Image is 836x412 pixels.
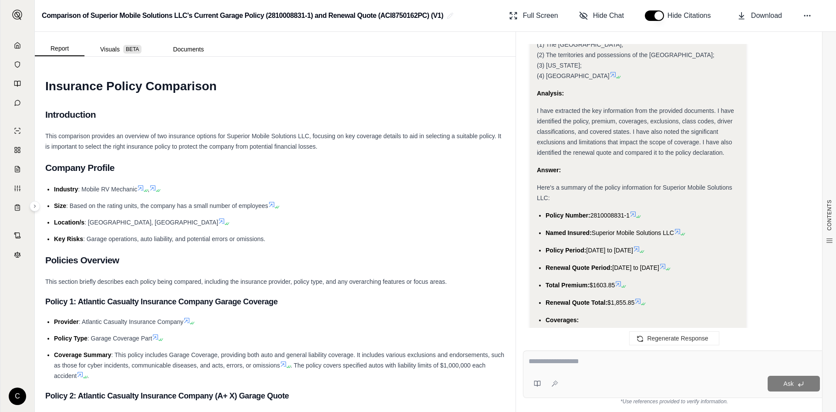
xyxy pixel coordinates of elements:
span: (4) [GEOGRAPHIC_DATA] [537,72,610,79]
button: Documents [157,42,219,56]
h2: Comparison of Superior Mobile Solutions LLC's Current Garage Policy (2810008831-1) and Renewal Qu... [42,8,443,24]
a: Policy Comparisons [6,141,29,159]
span: . [87,372,89,379]
a: Contract Analysis [6,227,29,244]
a: Legal Search Engine [6,246,29,263]
button: Full Screen [506,7,562,24]
span: This section briefly describes each policy being compared, including the insurance provider, poli... [45,278,447,285]
a: Custom Report [6,180,29,197]
span: Renewal Quote Period: [546,264,612,271]
span: Hide Citations [667,10,716,21]
span: Regenerate Response [647,335,708,342]
span: : Garage Coverage Part [88,335,152,342]
span: Full Screen [523,10,558,21]
a: Claim Coverage [6,160,29,178]
span: Size [54,202,66,209]
span: Ask [783,380,793,387]
span: : Garage operations, auto liability, and potential errors or omissions. [83,235,265,242]
span: Industry [54,186,78,193]
span: : Based on the rating units, the company has a small number of employees [66,202,268,209]
span: 2810008831-1 [590,212,630,219]
span: Here's a summary of the policy information for Superior Mobile Solutions LLC: [537,184,732,201]
span: : [GEOGRAPHIC_DATA], [GEOGRAPHIC_DATA] [84,219,218,226]
button: Visuals [84,42,157,56]
span: : Mobile RV Mechanic [78,186,137,193]
span: Named Insured: [546,229,592,236]
img: Expand sidebar [12,10,23,20]
span: , [148,186,149,193]
span: Hide Chat [593,10,624,21]
a: Chat [6,94,29,112]
button: Ask [768,376,820,392]
span: Total Premium: [546,282,590,289]
h2: Introduction [45,106,505,124]
a: Coverage Table [6,199,29,216]
span: (2) The territories and possessions of the [GEOGRAPHIC_DATA]; [537,51,715,58]
span: [DATE] to [DATE] [586,247,633,254]
span: Coverages: [546,317,579,323]
span: BETA [123,45,142,54]
span: [DATE] to [DATE] [612,264,659,271]
h2: Policies Overview [45,251,505,269]
a: Single Policy [6,122,29,140]
span: CONTENTS [826,200,833,231]
span: : This policy includes Garage Coverage, providing both auto and general liability coverage. It in... [54,351,504,369]
span: Key Risks [54,235,83,242]
button: Download [734,7,785,24]
h2: Company Profile [45,159,505,177]
button: Expand sidebar [9,6,26,24]
span: : Atlantic Casualty Insurance Company [79,318,183,325]
span: I have extracted the key information from the provided documents. I have identified the policy, p... [537,107,734,156]
span: Coverage Summary [54,351,111,358]
button: Hide Chat [576,7,627,24]
span: Provider [54,318,79,325]
h1: Insurance Policy Comparison [45,74,505,99]
strong: Answer: [537,167,561,174]
span: (3) [US_STATE]; [537,62,582,69]
div: C [9,388,26,405]
button: Report [35,41,84,56]
span: Renewal Quote Total: [546,299,607,306]
span: (1) The [GEOGRAPHIC_DATA]; [537,41,623,48]
button: Expand sidebar [30,201,40,211]
span: Policy Number: [546,212,590,219]
span: $1,855.85 [607,299,634,306]
a: Documents Vault [6,56,29,73]
span: $1603.85 [590,282,615,289]
span: Policy Period: [546,247,586,254]
span: This comparison provides an overview of two insurance options for Superior Mobile Solutions LLC, ... [45,133,501,150]
a: Home [6,37,29,54]
h3: Policy 2: Atlantic Casualty Insurance Company (A+ X) Garage Quote [45,388,505,404]
a: Prompt Library [6,75,29,92]
span: Superior Mobile Solutions LLC [592,229,674,236]
strong: Analysis: [537,90,564,97]
h3: Policy 1: Atlantic Casualty Insurance Company Garage Coverage [45,294,505,310]
span: Location/s [54,219,84,226]
span: Download [751,10,782,21]
span: Policy Type [54,335,88,342]
div: *Use references provided to verify information. [523,398,826,405]
button: Regenerate Response [629,331,719,345]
